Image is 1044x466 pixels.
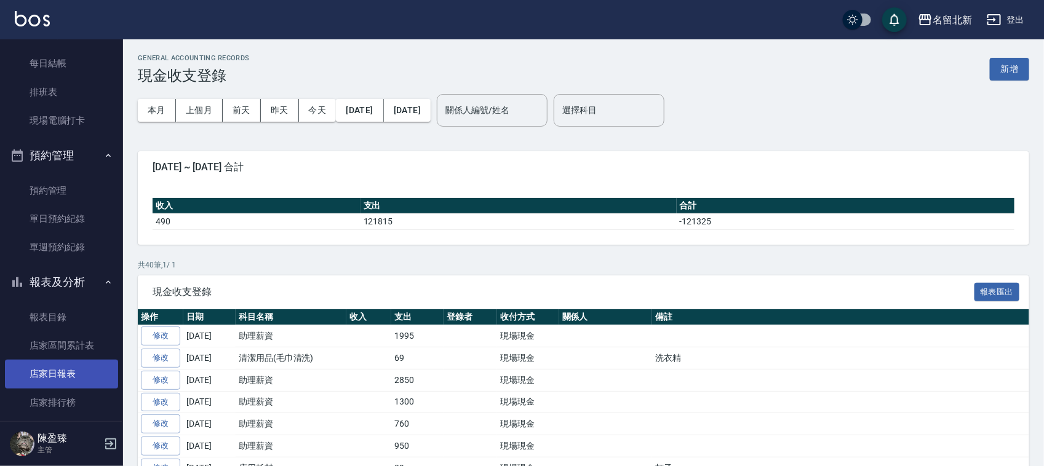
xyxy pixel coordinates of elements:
a: 新增 [990,63,1029,74]
td: 現場現金 [497,413,559,435]
span: 現金收支登錄 [153,286,974,298]
th: 收入 [153,198,361,214]
td: [DATE] [183,413,236,435]
td: -121325 [677,213,1014,229]
h2: GENERAL ACCOUNTING RECORDS [138,54,250,62]
a: 修改 [141,349,180,368]
td: 現場現金 [497,391,559,413]
td: [DATE] [183,435,236,457]
th: 備註 [652,309,1029,325]
a: 現場電腦打卡 [5,106,118,135]
button: 預約管理 [5,140,118,172]
th: 登錄者 [444,309,497,325]
a: 排班表 [5,78,118,106]
a: 修改 [141,326,180,346]
a: 店家區間累計表 [5,331,118,360]
td: 洗衣精 [652,347,1029,369]
th: 操作 [138,309,183,325]
button: 新增 [990,58,1029,81]
td: 2850 [391,369,444,391]
a: 互助日報表 [5,417,118,445]
td: 助理薪資 [236,391,346,413]
a: 店家排行榜 [5,389,118,417]
p: 主管 [38,444,100,456]
span: [DATE] ~ [DATE] 合計 [153,161,1014,173]
td: 950 [391,435,444,457]
th: 日期 [183,309,236,325]
td: 助理薪資 [236,413,346,435]
a: 店家日報表 [5,360,118,388]
a: 每日結帳 [5,49,118,77]
th: 關係人 [559,309,652,325]
td: [DATE] [183,391,236,413]
td: 490 [153,213,361,229]
a: 報表匯出 [974,285,1020,297]
button: 本月 [138,99,176,122]
td: 1995 [391,325,444,347]
a: 報表目錄 [5,303,118,331]
button: 上個月 [176,99,223,122]
img: Person [10,432,34,456]
p: 共 40 筆, 1 / 1 [138,259,1029,271]
td: 121815 [361,213,677,229]
th: 收付方式 [497,309,559,325]
div: 名留北新 [933,12,972,28]
button: [DATE] [384,99,431,122]
td: 1300 [391,391,444,413]
th: 支出 [361,198,677,214]
a: 修改 [141,371,180,390]
a: 單日預約紀錄 [5,205,118,233]
button: 今天 [299,99,337,122]
a: 預約管理 [5,176,118,205]
h3: 現金收支登錄 [138,67,250,84]
td: 助理薪資 [236,369,346,391]
h5: 陳盈臻 [38,432,100,444]
a: 單週預約紀錄 [5,233,118,261]
th: 合計 [677,198,1014,214]
img: Logo [15,11,50,26]
button: 報表匯出 [974,283,1020,302]
a: 修改 [141,436,180,456]
button: [DATE] [336,99,383,122]
td: 現場現金 [497,435,559,457]
button: 登出 [982,9,1029,31]
button: 昨天 [261,99,299,122]
button: 報表及分析 [5,266,118,298]
a: 修改 [141,393,180,412]
td: 69 [391,347,444,369]
td: [DATE] [183,369,236,391]
button: 名留北新 [913,7,977,33]
th: 收入 [346,309,391,325]
td: 現場現金 [497,369,559,391]
td: 現場現金 [497,325,559,347]
td: 助理薪資 [236,325,346,347]
td: [DATE] [183,325,236,347]
td: 現場現金 [497,347,559,369]
td: [DATE] [183,347,236,369]
a: 修改 [141,414,180,433]
th: 支出 [391,309,444,325]
td: 760 [391,413,444,435]
td: 清潔用品(毛巾清洗) [236,347,346,369]
th: 科目名稱 [236,309,346,325]
td: 助理薪資 [236,435,346,457]
button: save [882,7,907,32]
button: 前天 [223,99,261,122]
